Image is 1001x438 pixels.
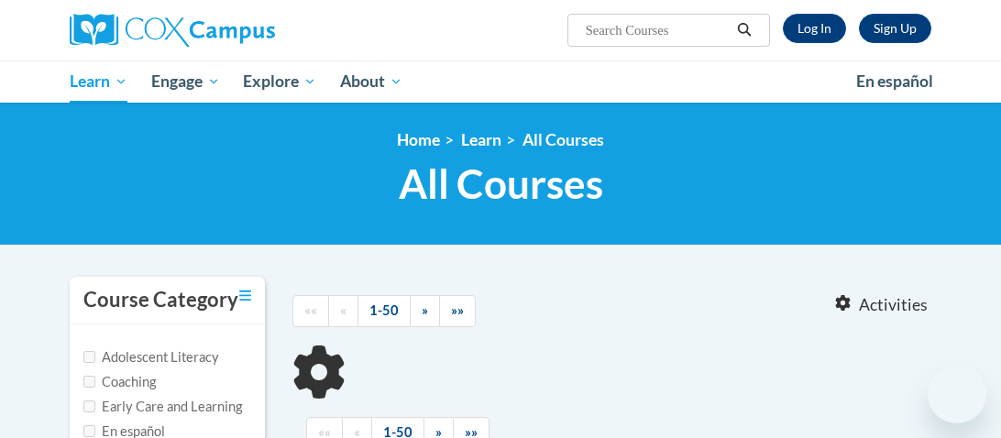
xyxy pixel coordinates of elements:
a: Register [859,14,931,43]
label: Adolescent Literacy [83,347,219,367]
a: Engage [139,60,232,103]
a: Learn [58,60,139,103]
a: Next [410,295,440,327]
div: Main menu [56,60,945,103]
a: All Courses [522,130,604,149]
iframe: Button to launch messaging window [928,365,986,423]
img: Cox Campus [70,14,275,47]
a: Begining [292,295,329,327]
a: Learn [461,130,501,149]
input: Checkbox for Options [83,400,95,412]
span: » [422,302,428,318]
a: Toggle collapse [239,286,251,306]
span: Learn [70,71,127,93]
a: Cox Campus [70,14,338,47]
span: »» [451,302,464,318]
label: Coaching [83,372,156,392]
input: Checkbox for Options [83,351,95,363]
span: « [340,302,346,318]
input: Checkbox for Options [83,376,95,388]
a: Previous [328,295,358,327]
span: Explore [243,71,316,93]
span: En español [856,71,933,91]
input: Search Courses [584,19,731,41]
input: Checkbox for Options [83,425,95,437]
h3: Course Category [83,286,238,314]
span: All Courses [399,159,603,208]
span: «« [304,302,317,318]
span: Engage [151,71,220,93]
a: Explore [231,60,328,103]
a: 1-50 [357,295,411,327]
a: End [439,295,476,327]
a: Log In [783,14,846,43]
span: Activities [859,295,928,315]
label: Early Care and Learning [83,397,242,417]
button: Search [731,19,758,41]
a: En español [844,62,945,101]
span: About [340,71,402,93]
a: About [328,60,414,103]
a: Home [397,130,440,149]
